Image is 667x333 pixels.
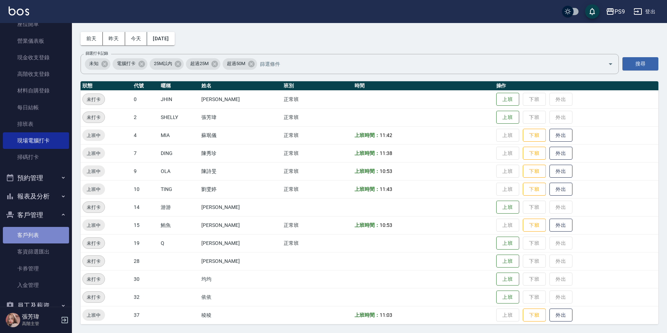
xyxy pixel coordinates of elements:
button: 預約管理 [3,169,69,187]
td: 正常班 [282,162,353,180]
td: 4 [132,126,159,144]
td: 正常班 [282,90,353,108]
img: Logo [9,6,29,15]
span: 上班中 [82,150,105,157]
span: 上班中 [82,311,105,319]
a: 營業儀表板 [3,33,69,49]
td: 正常班 [282,144,353,162]
button: 外出 [549,165,572,178]
button: 外出 [549,309,572,322]
th: 時間 [353,81,494,91]
img: Person [6,313,20,327]
span: 超過25M [186,60,213,67]
button: 外出 [549,129,572,142]
button: 前天 [81,32,103,45]
td: 2 [132,108,159,126]
td: 10 [132,180,159,198]
b: 上班時間： [355,186,380,192]
th: 代號 [132,81,159,91]
span: 10:53 [380,168,392,174]
td: 32 [132,288,159,306]
td: MIA [159,126,200,144]
span: 未打卡 [83,293,105,301]
td: 0 [132,90,159,108]
a: 卡券管理 [3,260,69,277]
button: 昨天 [103,32,125,45]
a: 座位開單 [3,16,69,32]
button: 今天 [125,32,147,45]
button: 外出 [549,219,572,232]
div: PS9 [615,7,625,16]
a: 每日結帳 [3,99,69,116]
td: TING [159,180,200,198]
button: [DATE] [147,32,174,45]
div: 超過25M [186,58,220,70]
span: 11:03 [380,312,392,318]
span: 上班中 [82,186,105,193]
span: 超過50M [223,60,250,67]
a: 客資篩選匯出 [3,243,69,260]
td: 正常班 [282,216,353,234]
td: SHELLY [159,108,200,126]
button: 上班 [496,273,519,286]
span: 11:42 [380,132,392,138]
h5: 張芳瑋 [22,313,59,320]
td: 15 [132,216,159,234]
div: 電腦打卡 [113,58,147,70]
label: 篩選打卡記錄 [86,51,108,56]
td: [PERSON_NAME] [200,216,282,234]
b: 上班時間： [355,150,380,156]
span: 上班中 [82,222,105,229]
b: 上班時間： [355,222,380,228]
td: 劉雯婷 [200,180,282,198]
span: 上班中 [82,168,105,175]
td: [PERSON_NAME] [200,198,282,216]
td: Q [159,234,200,252]
td: 37 [132,306,159,324]
button: 上班 [496,237,519,250]
td: 28 [132,252,159,270]
a: 現場電腦打卡 [3,132,69,149]
td: 稜稜 [200,306,282,324]
a: 入金管理 [3,277,69,293]
button: 外出 [549,147,572,160]
b: 上班時間： [355,312,380,318]
td: 正常班 [282,108,353,126]
button: 下班 [523,129,546,142]
button: save [585,4,599,19]
span: 未打卡 [83,240,105,247]
th: 狀態 [81,81,132,91]
th: 操作 [494,81,658,91]
td: 9 [132,162,159,180]
button: 下班 [523,309,546,322]
div: 未知 [85,58,110,70]
button: 下班 [523,183,546,196]
td: 均均 [200,270,282,288]
button: 搜尋 [622,57,658,70]
td: 7 [132,144,159,162]
a: 材料自購登錄 [3,82,69,99]
button: 客戶管理 [3,206,69,224]
span: 未打卡 [83,275,105,283]
td: [PERSON_NAME] [200,90,282,108]
div: 超過50M [223,58,257,70]
span: 上班中 [82,132,105,139]
td: [PERSON_NAME] [200,234,282,252]
button: 下班 [523,165,546,178]
td: 正常班 [282,234,353,252]
td: 正常班 [282,126,353,144]
a: 排班表 [3,116,69,132]
button: 下班 [523,147,546,160]
span: 未打卡 [83,96,105,103]
td: 陳秀珍 [200,144,282,162]
button: 上班 [496,291,519,304]
td: 19 [132,234,159,252]
span: 25M以內 [150,60,177,67]
span: 未知 [85,60,103,67]
span: 未打卡 [83,257,105,265]
span: 未打卡 [83,204,105,211]
a: 現金收支登錄 [3,49,69,66]
th: 暱稱 [159,81,200,91]
div: 25M以內 [150,58,184,70]
td: [PERSON_NAME] [200,252,282,270]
